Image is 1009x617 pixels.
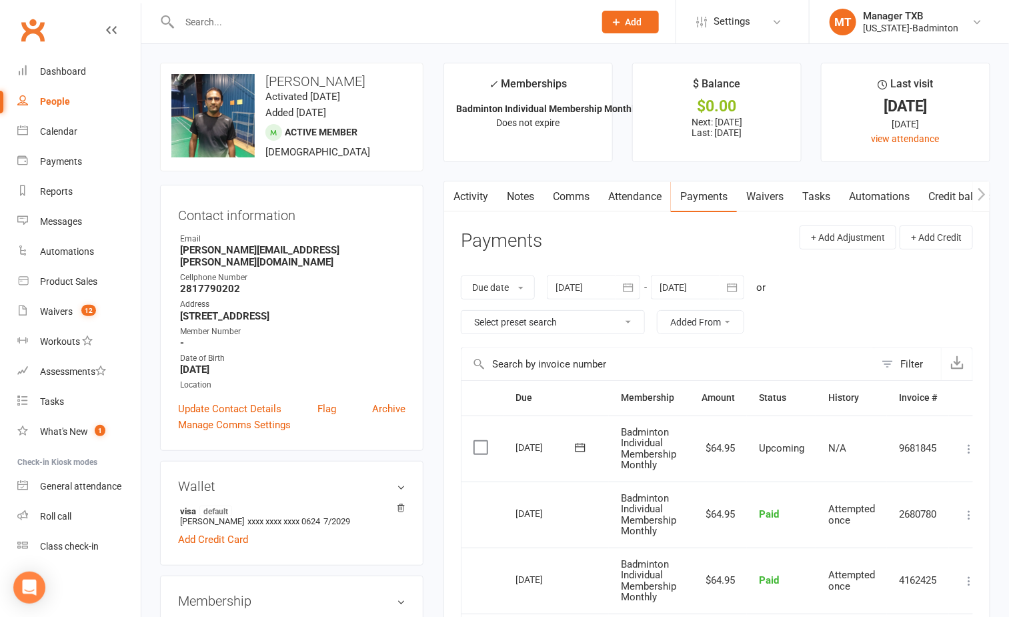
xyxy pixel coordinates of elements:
[863,10,958,22] div: Manager TXB
[81,305,96,316] span: 12
[180,337,405,349] strong: -
[756,279,766,295] div: or
[544,181,599,212] a: Comms
[737,181,793,212] a: Waivers
[461,348,875,380] input: Search by invoice number
[171,74,412,89] h3: [PERSON_NAME]
[461,231,542,251] h3: Payments
[516,569,577,590] div: [DATE]
[875,348,941,380] button: Filter
[872,133,940,144] a: view attendance
[17,267,141,297] a: Product Sales
[834,99,978,113] div: [DATE]
[863,22,958,34] div: [US_STATE]-Badminton
[40,66,86,77] div: Dashboard
[900,356,923,372] div: Filter
[40,366,106,377] div: Assessments
[602,11,659,33] button: Add
[489,75,568,100] div: Memberships
[180,233,405,245] div: Email
[688,416,747,482] td: $64.95
[178,532,248,548] a: Add Credit Card
[40,306,73,317] div: Waivers
[40,186,73,197] div: Reports
[17,532,141,562] a: Class kiosk mode
[759,442,804,454] span: Upcoming
[40,426,88,437] div: What's New
[17,357,141,387] a: Assessments
[17,417,141,447] a: What's New1
[178,203,405,223] h3: Contact information
[621,492,676,538] span: Badminton Individual Membership Monthly
[17,177,141,207] a: Reports
[265,107,326,119] time: Added [DATE]
[178,417,291,433] a: Manage Comms Settings
[645,99,789,113] div: $0.00
[180,326,405,338] div: Member Number
[180,310,405,322] strong: [STREET_ADDRESS]
[444,181,497,212] a: Activity
[759,574,779,586] span: Paid
[626,17,642,27] span: Add
[793,181,840,212] a: Tasks
[175,13,585,31] input: Search...
[40,126,77,137] div: Calendar
[816,381,887,415] th: History
[178,504,405,528] li: [PERSON_NAME]
[919,181,1005,212] a: Credit balance
[759,508,779,520] span: Paid
[17,117,141,147] a: Calendar
[180,379,405,392] div: Location
[180,506,399,516] strong: visa
[13,572,45,604] div: Open Intercom Messenger
[834,117,978,131] div: [DATE]
[497,181,544,212] a: Notes
[323,516,350,526] span: 7/2029
[40,216,82,227] div: Messages
[456,103,639,114] strong: Badminton Individual Membership Monthly
[688,381,747,415] th: Amount
[497,117,560,128] span: Does not expire
[40,511,71,522] div: Roll call
[621,558,676,604] span: Badminton Individual Membership Monthly
[828,503,875,526] span: Attempted once
[40,541,99,552] div: Class check-in
[887,482,949,548] td: 2680780
[178,401,281,417] a: Update Contact Details
[621,426,676,472] span: Badminton Individual Membership Monthly
[800,225,896,249] button: + Add Adjustment
[285,127,357,137] span: Active member
[180,352,405,365] div: Date of Birth
[671,181,737,212] a: Payments
[828,569,875,592] span: Attempted once
[830,9,856,35] div: MT
[828,442,846,454] span: N/A
[265,146,370,158] span: [DEMOGRAPHIC_DATA]
[40,96,70,107] div: People
[609,381,688,415] th: Membership
[17,57,141,87] a: Dashboard
[694,75,741,99] div: $ Balance
[17,147,141,177] a: Payments
[180,364,405,376] strong: [DATE]
[40,276,97,287] div: Product Sales
[657,310,744,334] button: Added From
[40,156,82,167] div: Payments
[180,283,405,295] strong: 2817790202
[180,244,405,268] strong: [PERSON_NAME][EMAIL_ADDRESS][PERSON_NAME][DOMAIN_NAME]
[265,91,340,103] time: Activated [DATE]
[887,416,949,482] td: 9681845
[516,437,577,458] div: [DATE]
[17,237,141,267] a: Automations
[178,479,405,494] h3: Wallet
[17,472,141,502] a: General attendance kiosk mode
[503,381,609,415] th: Due
[16,13,49,47] a: Clubworx
[95,425,105,436] span: 1
[17,207,141,237] a: Messages
[688,548,747,614] td: $64.95
[178,594,405,608] h3: Membership
[887,381,949,415] th: Invoice #
[199,506,232,516] span: default
[645,117,789,138] p: Next: [DATE] Last: [DATE]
